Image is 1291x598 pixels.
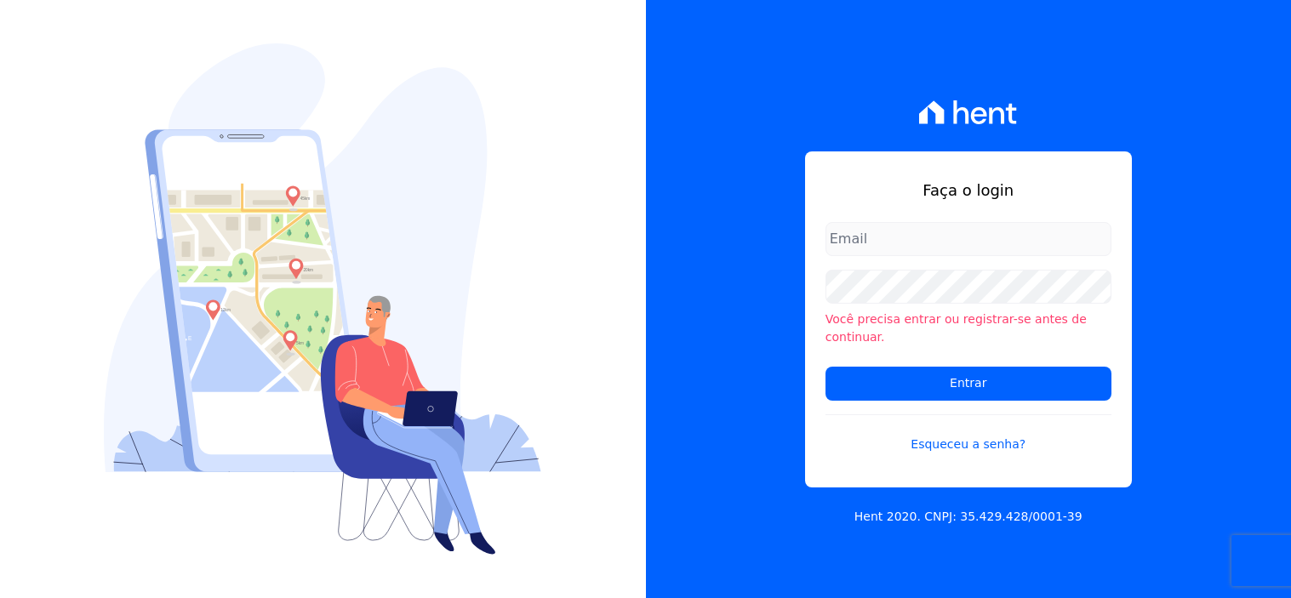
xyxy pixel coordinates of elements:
img: Login [104,43,541,555]
li: Você precisa entrar ou registrar-se antes de continuar. [825,310,1111,346]
h1: Faça o login [825,179,1111,202]
input: Email [825,222,1111,256]
p: Hent 2020. CNPJ: 35.429.428/0001-39 [854,508,1082,526]
input: Entrar [825,367,1111,401]
a: Esqueceu a senha? [825,414,1111,453]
